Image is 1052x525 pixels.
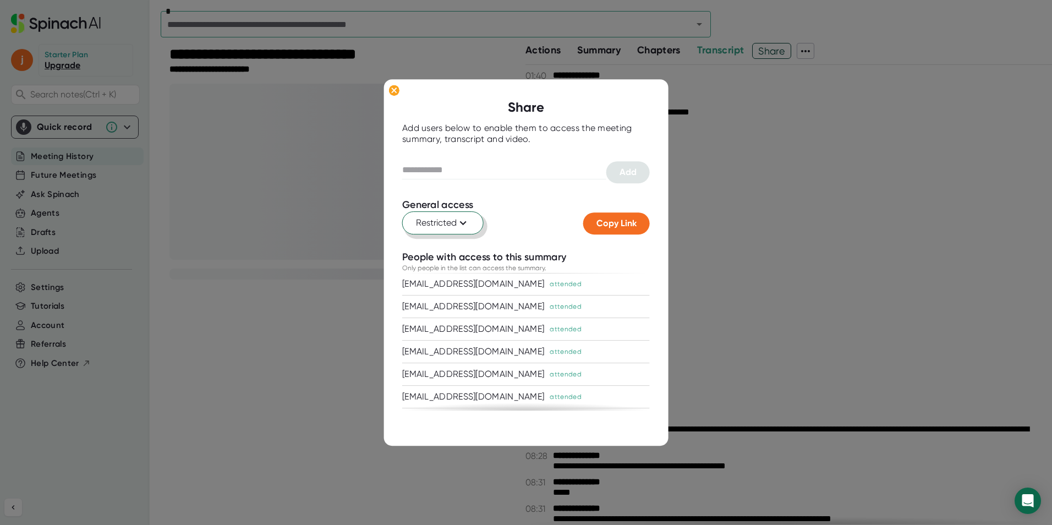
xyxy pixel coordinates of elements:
[550,392,581,402] div: attended
[402,347,544,358] div: [EMAIL_ADDRESS][DOMAIN_NAME]
[596,218,637,228] span: Copy Link
[402,211,484,234] button: Restricted
[402,369,544,380] div: [EMAIL_ADDRESS][DOMAIN_NAME]
[620,167,637,178] span: Add
[402,392,544,403] div: [EMAIL_ADDRESS][DOMAIN_NAME]
[550,325,581,335] div: attended
[402,302,544,313] div: [EMAIL_ADDRESS][DOMAIN_NAME]
[402,324,544,335] div: [EMAIL_ADDRESS][DOMAIN_NAME]
[550,280,581,289] div: attended
[550,302,581,312] div: attended
[550,347,581,357] div: attended
[1015,488,1041,514] div: Open Intercom Messenger
[402,279,544,290] div: [EMAIL_ADDRESS][DOMAIN_NAME]
[550,370,581,380] div: attended
[402,251,566,264] div: People with access to this summary
[402,264,546,274] div: Only people in the list can access the summary.
[416,216,470,229] span: Restricted
[402,199,473,212] div: General access
[508,100,544,116] b: Share
[583,212,650,234] button: Copy Link
[402,123,650,145] div: Add users below to enable them to access the meeting summary, transcript and video.
[606,162,650,184] button: Add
